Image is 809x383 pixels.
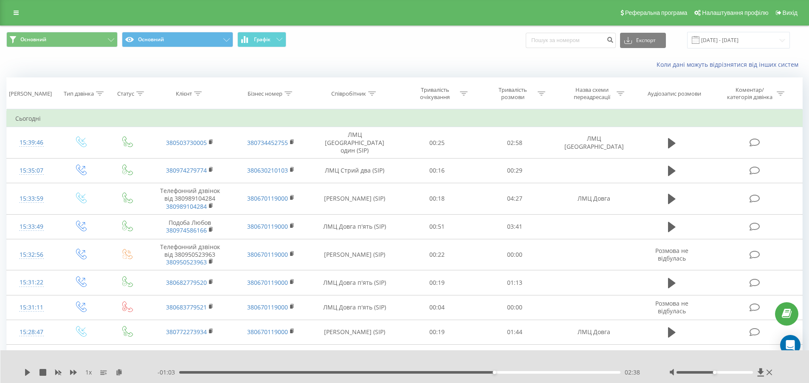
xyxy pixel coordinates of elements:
span: Основний [20,36,46,43]
a: 380682779520 [166,278,207,287]
span: Вихід [783,9,798,16]
a: 380670119000 [247,194,288,202]
div: 15:31:11 [15,299,48,316]
button: Графік [237,32,286,47]
div: 15:35:07 [15,162,48,179]
a: 380974279774 [166,166,207,174]
td: ЛМЦ Довга [553,320,634,344]
span: - 01:03 [158,368,179,377]
td: ЛМЦ Стрий два (SIP) [311,158,398,183]
a: 380670119000 [247,303,288,311]
td: 00:22 [398,239,476,270]
td: 00:51 [398,214,476,239]
div: 15:33:49 [15,218,48,235]
td: ЛМЦ Довга п'ять (SIP) [311,345,398,369]
div: Назва схеми переадресації [569,86,615,101]
a: 380683779521 [166,303,207,311]
a: 380630210103 [247,166,288,174]
span: 1 x [85,368,92,377]
td: ЛМЦ [GEOGRAPHIC_DATA] один (SIP) [311,127,398,159]
span: Реферальна програма [625,9,688,16]
td: 00:18 [398,183,476,215]
td: 00:25 [398,127,476,159]
td: 00:00 [476,239,554,270]
div: Статус [117,90,134,97]
td: 00:04 [398,295,476,320]
td: Подоба Любов [149,214,230,239]
td: 00:19 [398,270,476,295]
td: 04:27 [476,183,554,215]
td: Телефонний дзвінок від 380950523963 [149,239,230,270]
div: Бізнес номер [248,90,282,97]
td: 02:58 [476,127,554,159]
button: Експорт [620,33,666,48]
a: 380989104284 [166,202,207,210]
div: 15:39:46 [15,134,48,151]
button: Основний [122,32,233,47]
td: ЛМЦ [GEOGRAPHIC_DATA] [553,127,634,159]
div: Клієнт [176,90,192,97]
td: Сьогодні [7,110,803,127]
a: 380734452755 [247,139,288,147]
td: 01:13 [476,270,554,295]
div: Коментар/категорія дзвінка [725,86,775,101]
div: Тривалість розмови [490,86,536,101]
a: 380772273934 [166,328,207,336]
a: 380503730005 [166,139,207,147]
div: Аудіозапис розмови [648,90,701,97]
div: 15:33:59 [15,190,48,207]
td: 03:03 [476,345,554,369]
a: Коли дані можуть відрізнятися вiд інших систем [657,60,803,68]
a: 380670119000 [247,250,288,258]
div: 15:28:47 [15,324,48,340]
td: 00:16 [398,158,476,183]
div: Open Intercom Messenger [780,335,801,355]
td: ЛМЦ Довга п'ять (SIP) [311,295,398,320]
td: 01:44 [476,320,554,344]
td: [PERSON_NAME] (SIP) [311,320,398,344]
a: 380974586166 [166,226,207,234]
a: 380950523963 [166,258,207,266]
span: Налаштування профілю [702,9,768,16]
div: 15:32:56 [15,247,48,263]
td: [PERSON_NAME] (SIP) [311,239,398,270]
td: 00:08 [398,345,476,369]
a: 380670119000 [247,328,288,336]
span: Розмова не відбулась [655,299,688,315]
div: Співробітник [331,90,366,97]
td: ЛМЦ Довга [553,183,634,215]
a: 380670119000 [247,222,288,230]
div: Тип дзвінка [64,90,94,97]
span: Розмова не відбулась [655,247,688,262]
td: 00:29 [476,158,554,183]
td: ЛМЦ Довга п'ять (SIP) [311,270,398,295]
input: Пошук за номером [526,33,616,48]
button: Основний [6,32,118,47]
a: 380670119000 [247,278,288,287]
td: 00:00 [476,295,554,320]
td: ЛМЦ Довга п'ять (SIP) [311,214,398,239]
div: 15:31:22 [15,274,48,291]
div: 15:23:43 [15,349,48,365]
div: Тривалість очікування [412,86,458,101]
td: 03:41 [476,214,554,239]
span: 02:38 [625,368,640,377]
div: Accessibility label [713,371,716,374]
div: [PERSON_NAME] [9,90,52,97]
span: Графік [254,37,271,43]
td: [PERSON_NAME] (SIP) [311,183,398,215]
div: Accessibility label [493,371,496,374]
td: Телефонний дзвінок від 380989104284 [149,183,230,215]
td: 00:19 [398,320,476,344]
